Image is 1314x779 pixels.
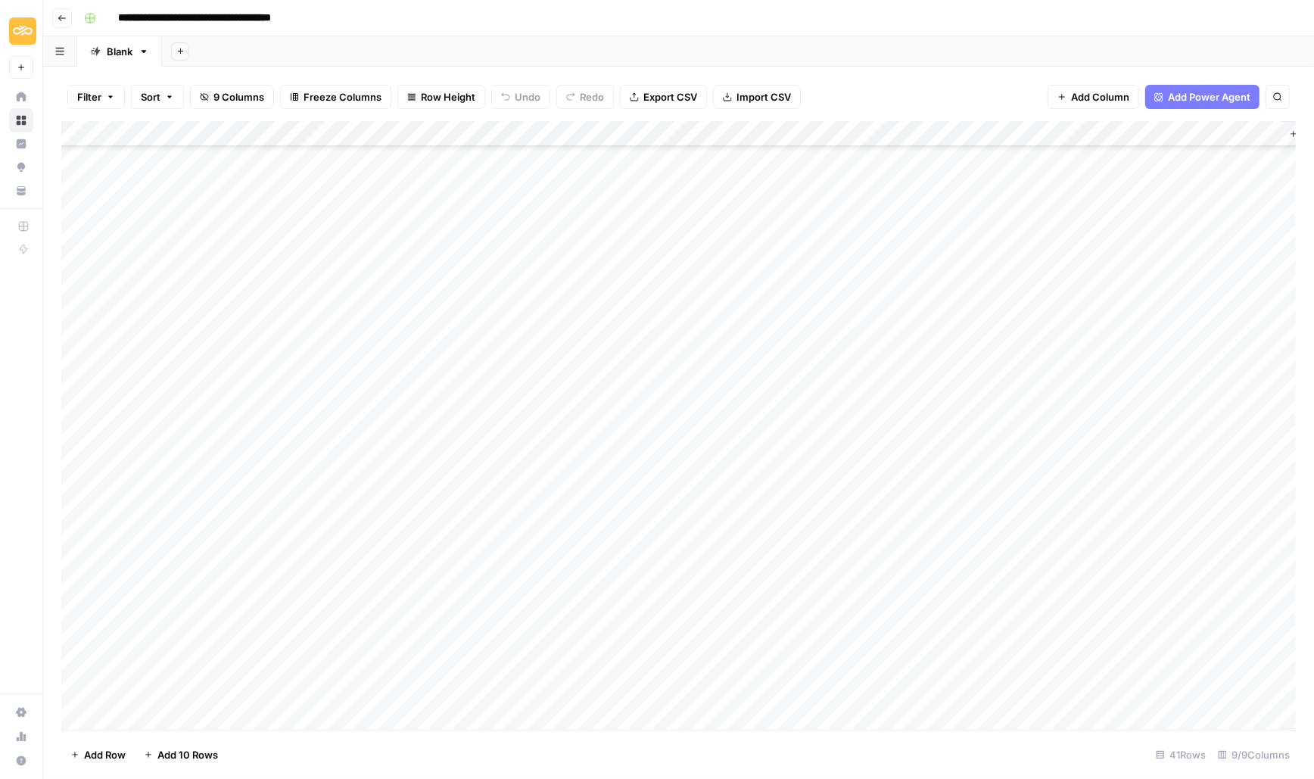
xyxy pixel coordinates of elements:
[9,724,33,749] a: Usage
[135,743,227,767] button: Add 10 Rows
[141,89,160,104] span: Sort
[1071,89,1129,104] span: Add Column
[9,17,36,45] img: Sinch Logo
[1150,743,1212,767] div: 41 Rows
[9,155,33,179] a: Opportunities
[421,89,475,104] span: Row Height
[9,179,33,203] a: Your Data
[131,85,184,109] button: Sort
[1048,85,1139,109] button: Add Column
[190,85,274,109] button: 9 Columns
[9,132,33,156] a: Insights
[713,85,801,109] button: Import CSV
[620,85,707,109] button: Export CSV
[556,85,614,109] button: Redo
[736,89,791,104] span: Import CSV
[157,747,218,762] span: Add 10 Rows
[1145,85,1260,109] button: Add Power Agent
[213,89,264,104] span: 9 Columns
[491,85,550,109] button: Undo
[580,89,604,104] span: Redo
[643,89,697,104] span: Export CSV
[515,89,540,104] span: Undo
[1212,743,1296,767] div: 9/9 Columns
[9,749,33,773] button: Help + Support
[9,85,33,109] a: Home
[61,743,135,767] button: Add Row
[397,85,485,109] button: Row Height
[77,89,101,104] span: Filter
[1168,89,1250,104] span: Add Power Agent
[9,700,33,724] a: Settings
[9,12,33,50] button: Workspace: Sinch
[280,85,391,109] button: Freeze Columns
[67,85,125,109] button: Filter
[107,44,132,59] div: Blank
[9,108,33,132] a: Browse
[84,747,126,762] span: Add Row
[77,36,162,67] a: Blank
[304,89,381,104] span: Freeze Columns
